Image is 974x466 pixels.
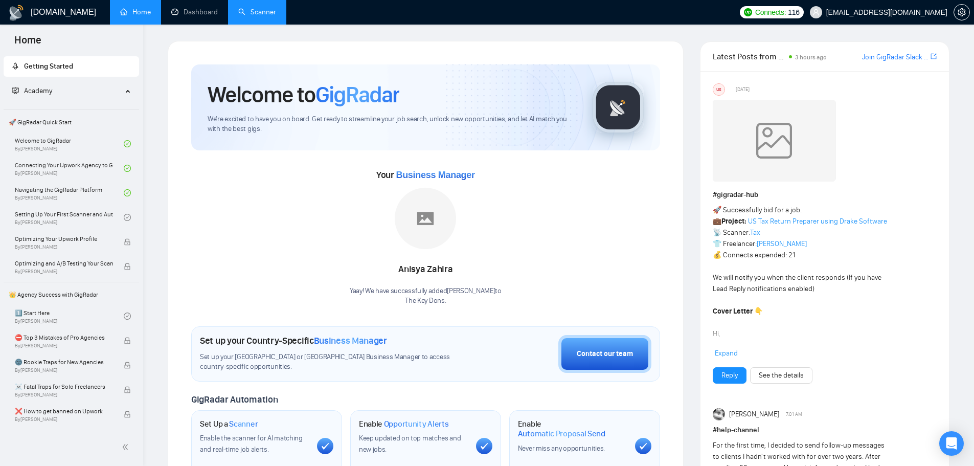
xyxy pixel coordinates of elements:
button: setting [954,4,970,20]
span: check-circle [124,313,131,320]
span: check-circle [124,189,131,196]
img: placeholder.png [395,188,456,249]
a: searchScanner [238,8,276,16]
span: lock [124,238,131,246]
strong: Project: [721,217,746,226]
button: Contact our team [558,335,651,373]
a: homeHome [120,8,151,16]
span: double-left [122,442,132,452]
span: Enable the scanner for AI matching and real-time job alerts. [200,434,303,454]
span: Optimizing Your Upwork Profile [15,234,113,244]
img: gigradar-logo.png [593,82,644,133]
div: Contact our team [577,348,633,360]
a: Welcome to GigRadarBy[PERSON_NAME] [15,132,124,155]
h1: Welcome to [208,81,399,108]
a: US Tax Return Preparer using Drake Software [748,217,887,226]
span: Business Manager [396,170,474,180]
span: We're excited to have you on board. Get ready to streamline your job search, unlock new opportuni... [208,115,576,134]
span: [PERSON_NAME] [729,409,779,420]
span: user [812,9,820,16]
span: rocket [12,62,19,70]
a: [PERSON_NAME] [757,239,807,248]
a: Reply [721,370,738,381]
span: Scanner [229,419,258,429]
img: Pavel [713,408,725,420]
a: Connecting Your Upwork Agency to GigRadarBy[PERSON_NAME] [15,157,124,180]
h1: Enable [518,419,627,439]
a: setting [954,8,970,16]
span: Business Manager [314,335,387,346]
span: By [PERSON_NAME] [15,244,113,250]
a: Setting Up Your First Scanner and Auto-BidderBy[PERSON_NAME] [15,206,124,229]
h1: Enable [359,419,449,429]
a: Navigating the GigRadar PlatformBy[PERSON_NAME] [15,182,124,204]
a: See the details [759,370,804,381]
span: check-circle [124,140,131,147]
span: Keep updated on top matches and new jobs. [359,434,461,454]
span: GigRadar Automation [191,394,278,405]
span: 3 hours ago [795,54,827,61]
span: Academy [12,86,52,95]
div: Open Intercom Messenger [939,431,964,456]
h1: # gigradar-hub [713,189,937,201]
span: lock [124,411,131,418]
span: check-circle [124,165,131,172]
span: By [PERSON_NAME] [15,343,113,349]
span: Getting Started [24,62,73,71]
span: Latest Posts from the GigRadar Community [713,50,786,63]
span: By [PERSON_NAME] [15,367,113,373]
span: ⛔ Top 3 Mistakes of Pro Agencies [15,332,113,343]
button: See the details [750,367,812,384]
span: [DATE] [736,85,750,94]
img: logo [8,5,25,21]
span: GigRadar [315,81,399,108]
div: US [713,84,724,95]
div: Anisya Zahira [350,261,502,278]
h1: Set up your Country-Specific [200,335,387,346]
button: Reply [713,367,746,384]
span: 116 [788,7,799,18]
a: Tax [750,228,760,237]
span: check-circle [124,214,131,221]
a: export [931,52,937,61]
span: By [PERSON_NAME] [15,416,113,423]
img: upwork-logo.png [744,8,752,16]
a: Join GigRadar Slack Community [862,52,928,63]
strong: Cover Letter 👇 [713,307,763,316]
span: Your [376,169,475,181]
a: dashboardDashboard [171,8,218,16]
span: Never miss any opportunities. [518,444,605,453]
span: By [PERSON_NAME] [15,392,113,398]
span: Optimizing and A/B Testing Your Scanner for Better Results [15,258,113,269]
span: lock [124,362,131,369]
span: lock [124,386,131,393]
span: Home [6,33,50,54]
span: 7:01 AM [786,410,802,419]
span: 👑 Agency Success with GigRadar [5,284,138,305]
span: Opportunity Alerts [384,419,449,429]
span: 🚀 GigRadar Quick Start [5,112,138,132]
span: Academy [24,86,52,95]
a: 1️⃣ Start HereBy[PERSON_NAME] [15,305,124,327]
div: Yaay! We have successfully added [PERSON_NAME] to [350,286,502,306]
li: Getting Started [4,56,139,77]
span: Set up your [GEOGRAPHIC_DATA] or [GEOGRAPHIC_DATA] Business Manager to access country-specific op... [200,352,471,372]
span: lock [124,337,131,344]
p: The Key Dons . [350,296,502,306]
span: Automatic Proposal Send [518,429,605,439]
span: Connects: [755,7,786,18]
h1: # help-channel [713,425,937,436]
span: export [931,52,937,60]
span: 🌚 Rookie Traps for New Agencies [15,357,113,367]
span: ❌ How to get banned on Upwork [15,406,113,416]
span: ☠️ Fatal Traps for Solo Freelancers [15,382,113,392]
span: fund-projection-screen [12,87,19,94]
span: lock [124,263,131,270]
span: Expand [715,349,738,358]
img: weqQh+iSagEgQAAAABJRU5ErkJggg== [713,100,835,182]
h1: Set Up a [200,419,258,429]
span: By [PERSON_NAME] [15,269,113,275]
